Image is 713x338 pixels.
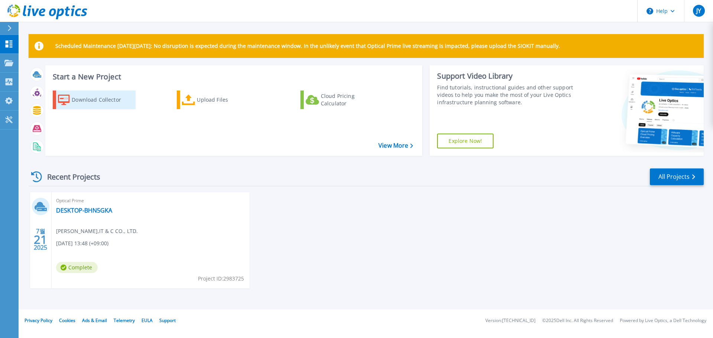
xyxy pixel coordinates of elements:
[437,134,494,148] a: Explore Now!
[321,92,380,107] div: Cloud Pricing Calculator
[56,239,108,247] span: [DATE] 13:48 (+09:00)
[542,318,613,323] li: © 2025 Dell Inc. All Rights Reserved
[56,227,138,235] span: [PERSON_NAME] , IT & C CO., LTD.
[53,91,136,109] a: Download Collector
[197,92,256,107] div: Upload Files
[437,84,577,106] div: Find tutorials, instructional guides and other support videos to help you make the most of your L...
[53,73,413,81] h3: Start a New Project
[696,8,701,14] span: JY
[33,226,48,253] div: 7월 2025
[141,317,153,324] a: EULA
[55,43,560,49] p: Scheduled Maintenance [DATE][DATE]: No disruption is expected during the maintenance window. In t...
[59,317,75,324] a: Cookies
[34,236,47,243] span: 21
[82,317,107,324] a: Ads & Email
[300,91,383,109] a: Cloud Pricing Calculator
[72,92,131,107] div: Download Collector
[114,317,135,324] a: Telemetry
[620,318,706,323] li: Powered by Live Optics, a Dell Technology
[198,275,244,283] span: Project ID: 2983725
[56,262,98,273] span: Complete
[650,168,704,185] a: All Projects
[29,168,110,186] div: Recent Projects
[25,317,52,324] a: Privacy Policy
[177,91,260,109] a: Upload Files
[56,207,112,214] a: DESKTOP-BHN5GKA
[437,71,577,81] div: Support Video Library
[159,317,176,324] a: Support
[485,318,535,323] li: Version: [TECHNICAL_ID]
[378,142,413,149] a: View More
[56,197,245,205] span: Optical Prime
